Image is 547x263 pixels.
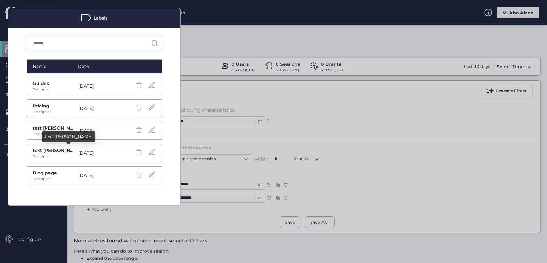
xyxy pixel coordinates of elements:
[78,105,121,112] div: [DATE]
[33,176,50,182] div: Description
[94,14,108,21] div: Labels
[33,147,75,154] div: text [PERSON_NAME]
[78,82,121,89] div: [DATE]
[33,154,50,159] div: Description
[33,87,50,92] div: Description
[78,63,124,70] div: Date
[8,8,180,28] div: Labels
[33,102,75,109] div: Pricing
[78,127,121,134] div: [DATE]
[78,149,121,157] div: [DATE]
[78,172,121,179] div: [DATE]
[33,63,78,70] div: Name
[33,124,75,131] div: test [PERSON_NAME]
[33,131,50,137] div: Description
[33,109,50,115] div: Description
[33,80,75,87] div: Guides
[33,169,75,176] div: Blog page
[42,131,95,142] div: text [PERSON_NAME]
